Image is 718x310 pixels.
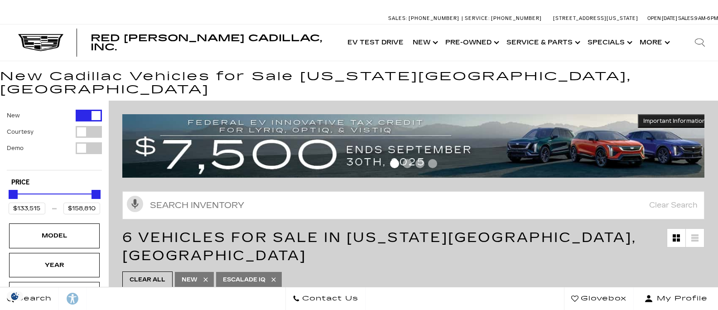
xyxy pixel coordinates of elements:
[127,196,143,212] svg: Click to toggle on voice search
[285,287,366,310] a: Contact Us
[7,127,34,136] label: Courtesy
[7,111,20,120] label: New
[634,287,718,310] button: Open user profile menu
[462,16,544,21] a: Service: [PHONE_NUMBER]
[7,110,102,170] div: Filter by Vehicle Type
[91,34,334,52] a: Red [PERSON_NAME] Cadillac, Inc.
[553,15,638,21] a: [STREET_ADDRESS][US_STATE]
[343,24,408,61] a: EV Test Drive
[491,15,542,21] span: [PHONE_NUMBER]
[9,282,100,306] div: MakeMake
[578,292,626,305] span: Glovebox
[635,24,673,61] button: More
[92,190,101,199] div: Maximum Price
[63,203,100,214] input: Maximum
[91,33,322,53] span: Red [PERSON_NAME] Cadillac, Inc.
[638,114,711,128] button: Important Information
[428,159,437,168] span: Go to slide 4
[388,16,462,21] a: Sales: [PHONE_NUMBER]
[32,231,77,241] div: Model
[9,223,100,248] div: ModelModel
[18,34,63,51] img: Cadillac Dark Logo with Cadillac White Text
[390,159,399,168] span: Go to slide 1
[643,117,706,125] span: Important Information
[9,187,100,214] div: Price
[122,191,704,219] input: Search Inventory
[300,292,358,305] span: Contact Us
[678,15,694,21] span: Sales:
[7,144,24,153] label: Demo
[408,24,441,61] a: New
[388,15,407,21] span: Sales:
[130,274,165,286] span: Clear All
[122,114,711,177] img: vrp-tax-ending-august-version
[409,15,459,21] span: [PHONE_NUMBER]
[5,291,25,301] img: Opt-Out Icon
[182,274,198,286] span: New
[502,24,583,61] a: Service & Parts
[583,24,635,61] a: Specials
[653,292,708,305] span: My Profile
[694,15,718,21] span: 9 AM-6 PM
[223,274,265,286] span: ESCALADE IQ
[9,253,100,277] div: YearYear
[9,203,45,214] input: Minimum
[415,159,424,168] span: Go to slide 3
[14,292,52,305] span: Search
[122,229,636,264] span: 6 Vehicles for Sale in [US_STATE][GEOGRAPHIC_DATA], [GEOGRAPHIC_DATA]
[465,15,490,21] span: Service:
[564,287,634,310] a: Glovebox
[441,24,502,61] a: Pre-Owned
[9,190,18,199] div: Minimum Price
[403,159,412,168] span: Go to slide 2
[32,260,77,270] div: Year
[5,291,25,301] section: Click to Open Cookie Consent Modal
[647,15,677,21] span: Open [DATE]
[11,179,97,187] h5: Price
